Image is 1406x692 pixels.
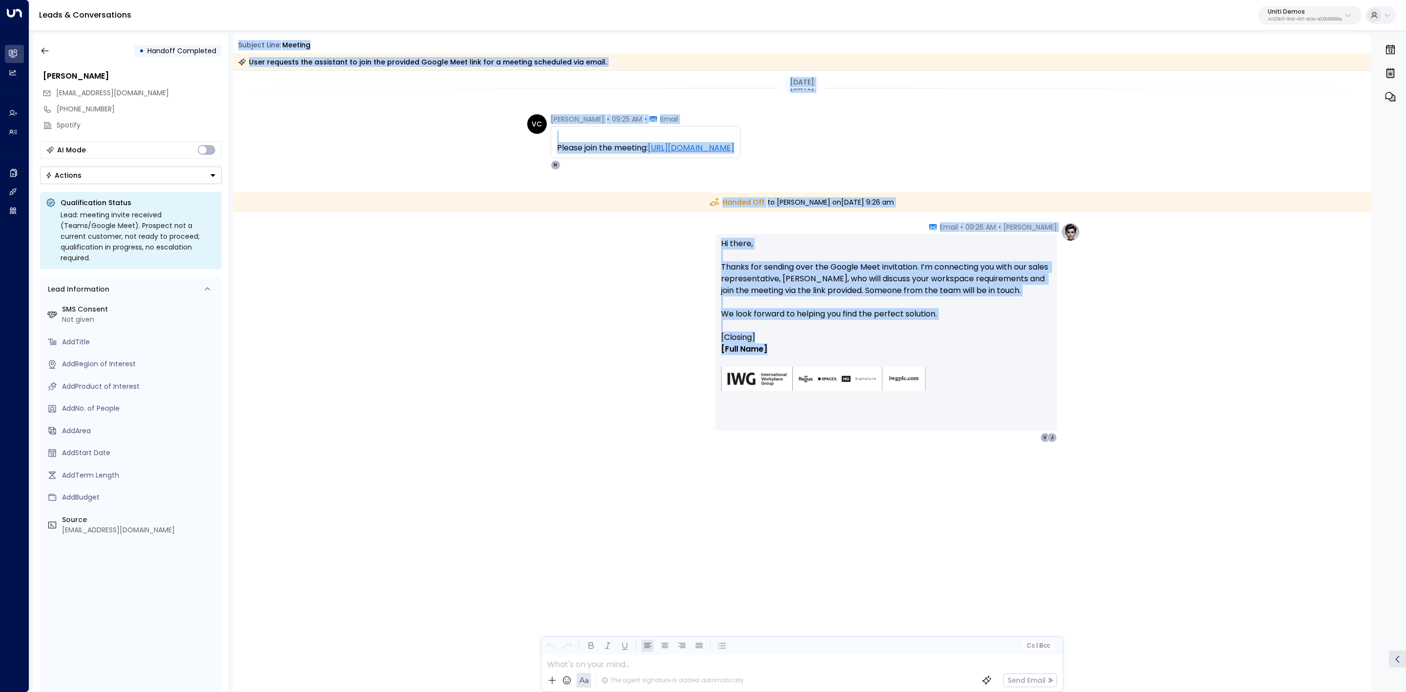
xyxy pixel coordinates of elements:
span: Cc Bcc [1026,642,1050,649]
button: Undo [544,640,557,652]
div: [PERSON_NAME] [43,70,222,82]
div: Actions [45,171,82,180]
span: [EMAIL_ADDRESS][DOMAIN_NAME] [56,88,169,98]
a: [URL][DOMAIN_NAME] [648,142,734,154]
span: • [960,222,963,232]
span: Subject Line: [238,40,281,50]
button: Actions [40,167,222,184]
div: Signature [721,332,1051,403]
div: AddBudget [62,492,218,503]
div: AddStart Date [62,448,218,458]
button: Cc|Bcc [1022,641,1054,650]
div: [EMAIL_ADDRESS][DOMAIN_NAME] [62,525,218,535]
div: AddRegion of Interest [62,359,218,369]
span: [PERSON_NAME] [1003,222,1057,232]
div: AddTitle [62,337,218,347]
div: Lead: meeting invite received (Teams/Google Meet). Prospect not a current customer, not ready to ... [61,210,216,263]
label: SMS Consent [62,304,218,315]
div: AI Mode [57,145,86,155]
span: • [644,114,647,124]
button: Uniti Demos4c025b01-9fa0-46ff-ab3a-a620b886896e [1258,6,1362,24]
span: 09:26 AM [965,222,996,232]
div: AddTerm Length [62,470,218,481]
div: V [1040,433,1050,442]
div: VC [527,114,547,134]
span: Handed Off [710,197,765,208]
div: AddProduct of Interest [62,381,218,392]
button: Redo [561,640,574,652]
span: Email [940,222,958,232]
span: valentinacolugnatti@gmail.com [56,88,169,98]
span: Please join the meeting: [557,130,648,154]
span: Email [660,114,678,124]
label: Source [62,515,218,525]
div: User requests the assistant to join the provided Google Meet link for a meeting scheduled via email. [238,57,607,67]
a: Leads & Conversations [39,9,131,21]
span: [Closing] [721,332,755,343]
div: The agent signature is added automatically [601,676,744,685]
img: AIorK4zU2Kz5WUNqa9ifSKC9jFH1hjwenjvh85X70KBOPduETvkeZu4OqG8oPuqbwvp3xfXcMQJCRtwYb-SG [721,367,926,392]
div: H [551,160,560,170]
div: Not given [62,315,218,325]
span: [Full Name] [721,343,767,355]
div: [DATE] [785,76,819,88]
p: Uniti Demos [1268,9,1342,15]
p: 4c025b01-9fa0-46ff-ab3a-a620b886896e [1268,18,1342,21]
span: [PERSON_NAME] [551,114,604,124]
div: AddArea [62,426,218,436]
p: Qualification Status [61,198,216,208]
p: Hi there, Thanks for sending over the Google Meet invitation. I’m connecting you with our sales r... [721,238,1051,332]
span: | [1036,642,1038,649]
div: to [PERSON_NAME] on [DATE] 9:26 am [233,192,1371,212]
div: Meeting [282,40,310,50]
span: Handoff Completed [147,46,216,56]
div: Button group with a nested menu [40,167,222,184]
span: • [998,222,1001,232]
span: • [607,114,609,124]
span: 09:25 AM [612,114,642,124]
div: Spotify [57,120,222,130]
img: profile-logo.png [1061,222,1080,242]
div: [PHONE_NUMBER] [57,104,222,114]
div: Lead Information [44,284,109,294]
div: J [1047,433,1057,442]
div: • [139,42,144,60]
div: AddNo. of People [62,403,218,414]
